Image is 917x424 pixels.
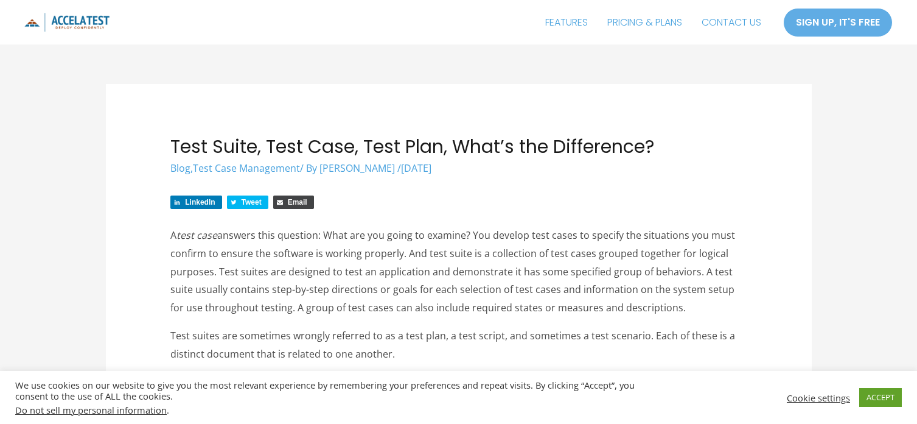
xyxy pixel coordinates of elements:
a: Share via Email [273,196,314,209]
a: ACCEPT [859,388,902,407]
span: [DATE] [401,161,431,175]
a: Do not sell my personal information [15,404,167,416]
a: Cookie settings [787,392,850,403]
a: Test Case Management [193,161,300,175]
a: FEATURES [535,7,598,38]
p: A answers this question: What are you going to examine? You develop test cases to specify the sit... [170,227,747,317]
div: . [15,405,636,415]
div: / By / [170,161,747,175]
span: Tweet [242,198,262,207]
a: Share on LinkedIn [170,196,221,209]
span: [PERSON_NAME] [319,161,395,175]
a: CONTACT US [692,7,771,38]
p: Test suites are sometimes wrongly referred to as a test plan, a test script, and sometimes a test... [170,327,747,363]
a: SIGN UP, IT'S FREE [783,8,893,37]
a: [PERSON_NAME] [319,161,397,175]
nav: Site Navigation [535,7,771,38]
em: test case [176,228,217,242]
a: PRICING & PLANS [598,7,692,38]
a: Blog [170,161,190,175]
span: LinkedIn [185,198,215,207]
a: Share on Twitter [227,196,268,209]
span: , [170,161,300,175]
h1: Test Suite, Test Case, Test Plan, What’s the Difference? [170,136,747,158]
span: Email [288,198,307,207]
img: icon [24,13,110,32]
div: We use cookies on our website to give you the most relevant experience by remembering your prefer... [15,380,636,415]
